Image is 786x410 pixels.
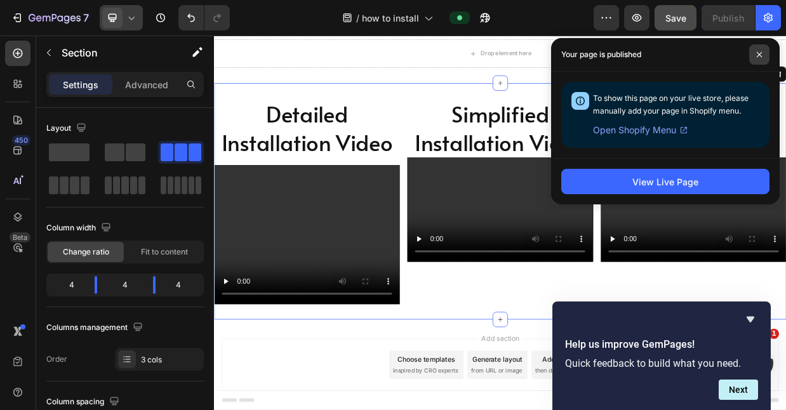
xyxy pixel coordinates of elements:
[515,46,554,57] div: Section 2
[712,11,744,25] div: Publish
[62,45,166,60] p: Section
[257,84,504,162] h2: Simplified Installation Video
[46,354,67,365] div: Order
[46,319,145,336] div: Columns management
[702,5,755,30] button: Publish
[593,122,676,138] span: Open Shopify Menu
[141,354,201,366] div: 3 cols
[83,10,89,25] p: 7
[632,175,698,188] div: View Live Page
[565,312,758,400] div: Help us improve GemPages!
[362,11,419,25] span: how to install
[141,246,188,258] span: Fit to content
[667,44,723,59] button: AI Content
[665,13,686,23] span: Save
[719,380,758,400] button: Next question
[351,397,411,410] span: Add section
[12,135,30,145] div: 450
[516,85,761,161] p: How to maintain
[561,48,641,61] p: Your page is published
[743,312,758,327] button: Hide survey
[655,5,696,30] button: Save
[561,169,769,194] button: View Live Page
[125,78,168,91] p: Advanced
[515,84,762,162] h2: Rich Text Editor. Editing area: main
[577,46,658,57] p: Create Theme Section
[257,162,504,301] video: Video
[593,93,749,116] span: To show this page on your live store, please manually add your page in Shopify menu.
[63,78,98,91] p: Settings
[107,276,143,294] div: 4
[178,5,230,30] div: Undo/Redo
[46,220,114,237] div: Column width
[46,120,89,137] div: Layout
[10,232,30,242] div: Beta
[214,36,786,410] iframe: Design area
[5,5,95,30] button: 7
[63,246,109,258] span: Change ratio
[769,329,779,339] span: 1
[356,11,359,25] span: /
[49,276,84,294] div: 4
[166,276,201,294] div: 4
[515,162,762,301] video: Video
[565,357,758,369] p: Quick feedback to build what you need.
[565,337,758,352] h2: Help us improve GemPages!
